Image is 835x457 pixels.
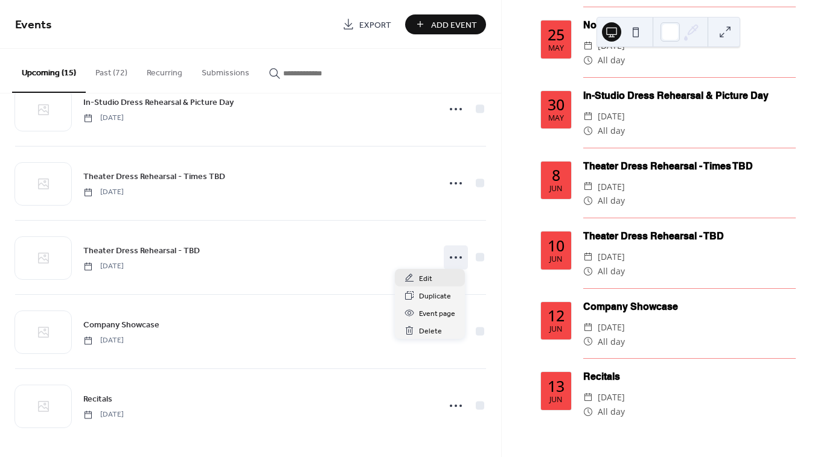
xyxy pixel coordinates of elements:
span: [DATE] [598,250,625,264]
div: Theater Dress Rehearsal - Times TBD [583,159,796,174]
div: ​ [583,250,593,264]
span: All day [598,405,625,419]
a: Theater Dress Rehearsal - TBD [83,244,200,257]
div: Theater Dress Rehearsal - TBD [583,229,796,244]
span: All day [598,124,625,138]
span: Recitals [83,393,112,406]
div: Jun [549,396,562,404]
span: Theater Dress Rehearsal - Times TBD [83,171,225,183]
div: ​ [583,405,593,419]
button: Past (72) [86,49,137,92]
div: 8 [552,168,560,183]
div: 10 [548,238,565,253]
span: [DATE] [598,180,625,194]
div: Recitals [583,370,796,384]
div: May [548,45,564,52]
span: [DATE] [598,320,625,335]
span: Edit [419,273,432,285]
span: Delete [419,325,442,338]
span: Add Event [431,19,477,31]
span: [DATE] [83,113,124,124]
div: ​ [583,39,593,53]
div: Jun [549,256,562,263]
div: Jun [549,185,562,193]
span: All day [598,194,625,208]
span: In-Studio Dress Rehearsal & Picture Day [83,96,234,109]
div: 12 [548,308,565,323]
div: Jun [549,326,562,333]
div: Company Showcase [583,300,796,314]
a: In-Studio Dress Rehearsal & Picture Day [83,95,234,109]
div: 13 [548,379,565,394]
button: Upcoming (15) [12,49,86,93]
span: [DATE] [83,409,124,420]
div: ​ [583,335,593,349]
div: 25 [548,27,565,42]
div: ​ [583,264,593,279]
span: All day [598,335,625,349]
div: May [548,115,564,122]
div: ​ [583,109,593,124]
span: All day [598,53,625,68]
button: Recurring [137,49,192,92]
span: Theater Dress Rehearsal - TBD [83,245,200,257]
button: Add Event [405,14,486,34]
div: 30 [548,97,565,112]
button: Submissions [192,49,259,92]
span: [DATE] [83,335,124,346]
span: Duplicate [419,290,451,303]
div: ​ [583,53,593,68]
div: No Classes - [DATE] [583,18,796,33]
div: ​ [583,320,593,335]
div: ​ [583,124,593,138]
span: All day [598,264,625,279]
span: Events [15,13,52,37]
a: Company Showcase [83,318,159,332]
a: Export [333,14,400,34]
span: [DATE] [598,390,625,405]
span: Event page [419,307,455,320]
div: ​ [583,194,593,208]
a: Recitals [83,392,112,406]
a: Theater Dress Rehearsal - Times TBD [83,169,225,183]
span: [DATE] [83,261,124,272]
div: In-Studio Dress Rehearsal & Picture Day [583,89,796,103]
div: ​ [583,390,593,405]
span: Company Showcase [83,319,159,332]
span: [DATE] [83,187,124,198]
div: ​ [583,180,593,194]
span: Export [359,19,391,31]
span: [DATE] [598,109,625,124]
